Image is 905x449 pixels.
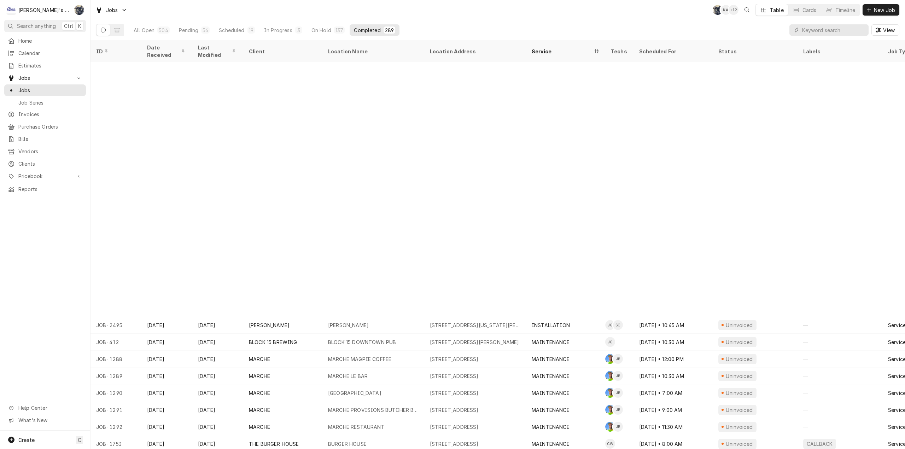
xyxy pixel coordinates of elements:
div: Completed [354,26,380,34]
div: [DATE] [141,350,192,367]
input: Keyword search [802,24,865,36]
div: [DATE] • 10:45 AM [633,317,713,333]
div: Last Modified [198,44,236,59]
span: Reports [18,185,82,193]
div: MAINTENANCE [532,440,570,448]
div: [DATE] [192,401,243,418]
div: [DATE] [141,333,192,350]
span: Search anything [17,22,56,30]
div: Sarah Bendele's Avatar [713,5,723,15]
div: MARCHE PROVISIONS BUTCHER BLOCK [328,406,419,414]
div: Sarah Bendele's Avatar [74,5,84,15]
div: [PERSON_NAME] [328,321,369,329]
div: [STREET_ADDRESS] [430,355,479,363]
div: + 12 [729,5,738,15]
div: KA [721,5,731,15]
div: — [798,367,882,384]
div: JOB-1290 [90,384,141,401]
div: GA [605,405,615,415]
div: THE BURGER HOUSE [249,440,299,448]
a: Reports [4,183,86,195]
div: GA [605,371,615,381]
div: JB [613,388,623,398]
a: Go to Jobs [4,72,86,84]
div: [STREET_ADDRESS] [430,389,479,397]
div: Greg Austin's Avatar [605,422,615,432]
span: Home [18,37,82,45]
div: Techs [611,48,628,55]
div: [PERSON_NAME] [249,321,290,329]
div: SB [74,5,84,15]
div: JB [613,371,623,381]
a: Clients [4,158,86,170]
div: GA [605,354,615,364]
div: JOB-2495 [90,317,141,333]
a: Invoices [4,108,86,120]
div: Uninvoiced [725,355,754,363]
div: Joey Brabb's Avatar [613,422,623,432]
div: JOB-1289 [90,367,141,384]
a: Go to What's New [4,414,86,426]
div: — [798,333,882,350]
span: Jobs [106,6,118,14]
div: Timeline [835,6,855,14]
div: GA [605,388,615,398]
div: MARCHE [249,423,270,431]
div: Greg Austin's Avatar [605,388,615,398]
div: JG [605,320,615,330]
div: 137 [335,26,343,34]
div: MAINTENANCE [532,389,570,397]
span: Invoices [18,111,82,118]
div: C [6,5,16,15]
div: [DATE] [192,418,243,435]
div: MARCHE [249,372,270,380]
div: Uninvoiced [725,440,754,448]
div: [STREET_ADDRESS] [430,406,479,414]
a: Purchase Orders [4,121,86,132]
div: Johnny Guerra's Avatar [605,337,615,347]
div: Uninvoiced [725,406,754,414]
div: JB [613,405,623,415]
div: Joey Brabb's Avatar [613,405,623,415]
div: [DATE] [192,367,243,384]
div: [STREET_ADDRESS][US_STATE][PERSON_NAME] [430,321,520,329]
div: 289 [385,26,394,34]
span: Calendar [18,49,82,57]
span: Jobs [18,87,82,94]
div: Greg Austin's Avatar [605,354,615,364]
div: — [798,317,882,333]
span: Create [18,437,35,443]
span: Purchase Orders [18,123,82,130]
div: MAINTENANCE [532,423,570,431]
div: [DATE] • 7:00 AM [633,384,713,401]
div: [STREET_ADDRESS] [430,440,479,448]
div: [DATE] • 10:30 AM [633,333,713,350]
div: Uninvoiced [725,372,754,380]
div: — [798,401,882,418]
a: Estimates [4,60,86,71]
div: Clay's Refrigeration's Avatar [6,5,16,15]
div: JB [613,422,623,432]
a: Jobs [4,84,86,96]
a: Go to Jobs [93,4,130,16]
div: [DATE] • 11:30 AM [633,418,713,435]
div: [STREET_ADDRESS] [430,423,479,431]
span: View [882,26,896,34]
div: — [798,384,882,401]
div: [DATE] [192,350,243,367]
div: SB [713,5,723,15]
button: Open search [741,4,753,16]
div: [DATE] [141,384,192,401]
span: Vendors [18,148,82,155]
span: K [78,22,81,30]
a: Bills [4,133,86,145]
span: Help Center [18,404,82,412]
div: [GEOGRAPHIC_DATA] [328,389,381,397]
div: Greg Austin's Avatar [605,371,615,381]
div: 504 [159,26,168,34]
a: Job Series [4,97,86,108]
div: BLOCK 15 DOWNTOWN PUB [328,338,396,346]
div: [PERSON_NAME]'s Refrigeration [18,6,70,14]
div: GA [605,422,615,432]
div: [DATE] [192,333,243,350]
